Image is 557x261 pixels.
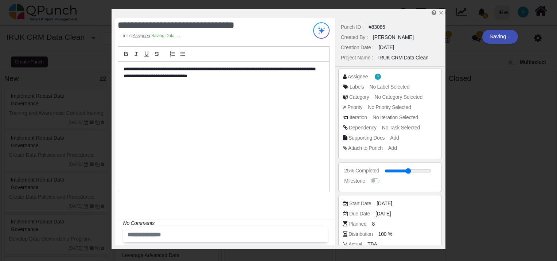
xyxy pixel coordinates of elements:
[151,33,180,38] span: Saving Data
[344,177,365,185] div: Milestone
[369,23,385,31] div: #83085
[341,54,373,62] div: Project Name :
[349,124,377,132] div: Dependency
[377,75,379,78] span: N
[341,23,364,31] div: Punch ID :
[348,73,368,81] div: Assignee
[372,220,375,228] span: 8
[439,10,444,15] svg: x
[378,54,428,62] div: IRUK CRM Data Clean
[368,104,411,110] span: No Priority Selected
[350,114,367,121] div: Iteration
[348,220,366,228] div: Planned
[341,34,368,41] div: Created By :
[133,33,150,38] u: Assigned
[375,210,391,218] span: [DATE]
[377,200,392,207] span: [DATE]
[382,125,420,130] span: No Task Selected
[349,93,369,101] div: Category
[482,30,518,44] div: Saving...
[123,220,155,226] i: No Comments
[373,34,414,41] div: [PERSON_NAME]
[179,33,180,38] span: .
[375,74,381,80] span: Nizamp
[367,241,377,248] span: TBA
[177,33,178,38] span: .
[341,44,374,51] div: Creation Date :
[349,200,371,207] div: Start Date
[348,241,362,248] div: Actual
[379,44,394,51] div: [DATE]
[388,145,397,151] span: Add
[347,104,362,111] div: Priority
[348,134,385,142] div: Supporting Docs
[439,10,444,16] a: x
[390,135,399,141] span: Add
[370,84,410,90] span: No Label Selected
[432,10,436,15] i: Edit Punch
[350,83,364,91] div: Labels
[373,114,418,120] span: No Iteration Selected
[313,22,330,39] img: Try writing with AI
[133,33,150,38] cite: Source Title
[349,210,370,218] div: Due Date
[118,32,292,39] footer: in list
[375,94,422,100] span: No Category Selected
[378,230,392,238] span: 100 %
[348,230,373,238] div: Distribution
[175,33,176,38] span: .
[344,167,379,175] div: 25% Completed
[348,144,383,152] div: Attach to Punch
